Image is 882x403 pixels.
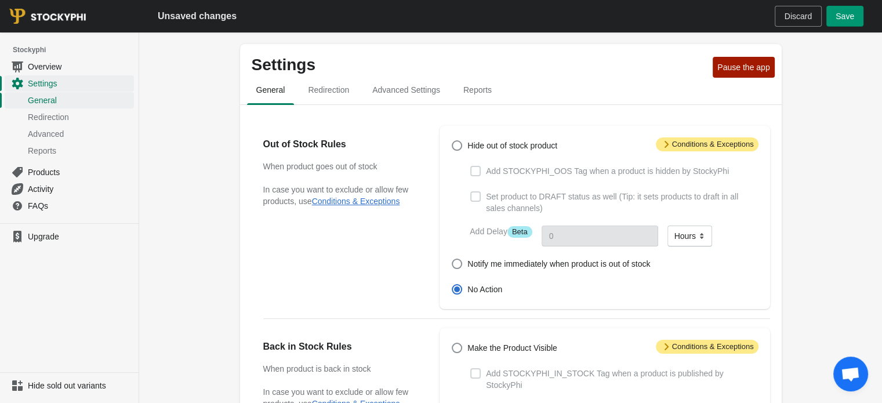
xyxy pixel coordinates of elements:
span: Add STOCKYPHI_IN_STOCK Tag when a product is published by StockyPhi [486,368,758,391]
span: Upgrade [28,231,132,242]
a: FAQs [5,197,134,214]
span: Reports [28,145,132,157]
span: Advanced [28,128,132,140]
button: Advanced settings [361,75,452,105]
span: Hide out of stock product [467,140,557,151]
p: Settings [252,56,709,74]
h2: Unsaved changes [158,9,237,23]
span: Redirection [28,111,132,123]
a: Hide sold out variants [5,377,134,394]
button: redirection [296,75,361,105]
h3: When product is back in stock [263,363,417,375]
span: Advanced Settings [363,79,449,100]
button: Save [826,6,863,27]
span: Overview [28,61,132,72]
p: In case you want to exclude or allow few products, use [263,184,417,207]
span: Hide sold out variants [28,380,132,391]
h2: Back in Stock Rules [263,340,417,354]
button: general [245,75,297,105]
a: Settings [5,75,134,92]
span: Notify me immediately when product is out of stock [467,258,650,270]
span: Activity [28,183,132,195]
h3: When product goes out of stock [263,161,417,172]
a: Reports [5,142,134,159]
span: Reports [454,79,501,100]
span: Stockyphi [13,44,139,56]
span: Conditions & Exceptions [656,340,758,354]
span: Pause the app [717,63,770,72]
span: Redirection [299,79,358,100]
span: General [247,79,295,100]
span: No Action [467,284,502,295]
button: Conditions & Exceptions [312,197,400,206]
span: Make the Product Visible [467,342,557,354]
a: Activity [5,180,134,197]
span: Conditions & Exceptions [656,137,758,151]
span: Settings [28,78,132,89]
button: reports [452,75,503,105]
label: Add Delay [470,226,532,238]
span: Save [836,12,854,21]
span: Beta [507,226,532,238]
h2: Out of Stock Rules [263,137,417,151]
span: Products [28,166,132,178]
button: Pause the app [713,57,774,78]
a: Overview [5,58,134,75]
span: Set product to DRAFT status as well (Tip: it sets products to draft in all sales channels) [486,191,758,214]
a: General [5,92,134,108]
button: Discard [775,6,822,27]
a: Advanced [5,125,134,142]
span: General [28,95,132,106]
a: Redirection [5,108,134,125]
a: Upgrade [5,228,134,245]
span: FAQs [28,200,132,212]
a: Open chat [833,357,868,391]
a: Products [5,164,134,180]
span: Add STOCKYPHI_OOS Tag when a product is hidden by StockyPhi [486,165,729,177]
span: Discard [785,12,812,21]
